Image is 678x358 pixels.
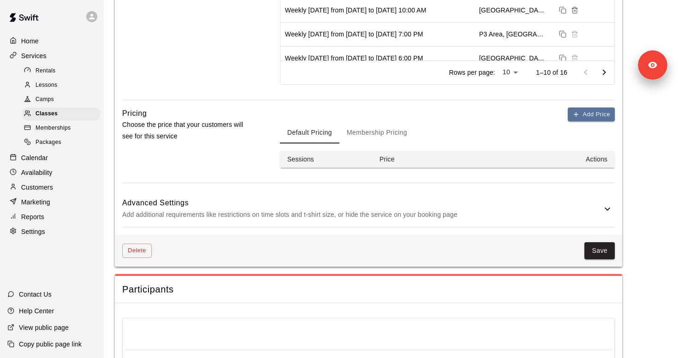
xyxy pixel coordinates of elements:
span: Delete sessions [569,6,581,13]
span: Session cannot be deleted because it is in the past [569,30,581,37]
p: 1–10 of 16 [536,68,567,77]
span: Participants [122,283,615,296]
button: Delete [122,244,152,258]
div: Pitching Tunnel 1, Pitching Tunnel 2, Pitching Tunnel 3, P3 Area [479,54,547,63]
button: Duplicate sessions [557,52,569,64]
button: Default Pricing [280,121,339,143]
button: Go to next page [595,63,613,82]
th: Actions [464,151,615,168]
p: Reports [21,212,44,221]
a: Camps [22,93,104,107]
button: Duplicate sessions [557,28,569,40]
button: Duplicate sessions [557,4,569,16]
div: Lessons [22,79,100,92]
span: Camps [36,95,54,104]
a: Settings [7,225,96,239]
h6: Pricing [122,107,147,119]
a: Classes [22,107,104,121]
span: Rentals [36,66,56,76]
div: Classes [22,107,100,120]
th: Price [372,151,464,168]
a: Marketing [7,195,96,209]
a: Services [7,49,96,63]
p: Rows per page: [449,68,495,77]
a: Rentals [22,64,104,78]
a: Packages [22,136,104,150]
p: Choose the price that your customers will see for this service [122,119,250,142]
p: Customers [21,183,53,192]
p: Availability [21,168,53,177]
p: Contact Us [19,290,52,299]
p: Help Center [19,306,54,316]
div: Rentals [22,65,100,78]
span: Session cannot be deleted because it is in the past [569,54,581,61]
span: Classes [36,109,58,119]
p: Services [21,51,47,60]
a: Reports [7,210,96,224]
div: Camps [22,93,100,106]
p: Add additional requirements like restrictions on time slots and t-shirt size, or hide the service... [122,209,602,221]
button: Add Price [568,107,615,122]
p: Marketing [21,197,50,207]
a: Memberships [22,121,104,136]
span: Packages [36,138,61,147]
a: Lessons [22,78,104,92]
p: Home [21,36,39,46]
div: Packages [22,136,100,149]
div: Weekly on Thursday from 10/9/2025 to 10/31/2025 at 6:00 PM [285,54,423,63]
h6: Advanced Settings [122,197,602,209]
p: Settings [21,227,45,236]
div: Memberships [22,122,100,135]
p: Copy public page link [19,340,82,349]
div: P3 Area, Pitching Tunnel 1, Pitching Tunnel 2, Pitching Tunnel 3 [479,30,547,39]
span: Lessons [36,81,58,90]
span: Memberships [36,124,71,133]
p: View public page [19,323,69,332]
a: Calendar [7,151,96,165]
a: Availability [7,166,96,179]
th: Sessions [280,151,372,168]
a: Customers [7,180,96,194]
button: Membership Pricing [339,121,415,143]
div: Advanced SettingsAdd additional requirements like restrictions on time slots and t-shirt size, or... [122,191,615,227]
div: Weekly on Thursday from 10/9/2025 to 10/31/2025 at 7:00 PM [285,30,423,39]
a: Home [7,34,96,48]
div: Pitching Tunnel 1, Pitching Tunnel 2, Pitching Tunnel 3, P3 Area [479,6,547,15]
div: 10 [499,66,522,79]
p: Calendar [21,153,48,162]
button: Save [584,242,615,259]
div: Weekly on Saturday from 10/11/2025 to 11/2/2025 at 10:00 AM [285,6,427,15]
